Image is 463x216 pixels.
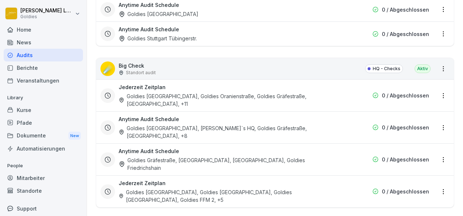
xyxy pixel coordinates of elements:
[100,61,115,76] div: ☄️
[20,8,74,14] p: [PERSON_NAME] Loska
[119,83,166,91] h3: Jederzeit Zeitplan
[4,184,83,197] a: Standorte
[4,61,83,74] a: Berichte
[382,156,429,163] p: 0 / Abgeschlossen
[382,188,429,195] p: 0 / Abgeschlossen
[119,25,179,33] h3: Anytime Audit Schedule
[4,92,83,104] p: Library
[119,1,179,9] h3: Anytime Audit Schedule
[119,10,198,18] div: Goldies [GEOGRAPHIC_DATA]
[119,188,338,204] div: Goldies [GEOGRAPHIC_DATA], Goldies [GEOGRAPHIC_DATA], Goldies [GEOGRAPHIC_DATA], Goldies FFM 2 , +5
[4,160,83,172] p: People
[119,179,166,187] h3: Jederzeit Zeitplan
[382,92,429,99] p: 0 / Abgeschlossen
[4,142,83,155] a: Automatisierungen
[4,104,83,116] a: Kurse
[4,74,83,87] a: Veranstaltungen
[68,132,81,140] div: New
[4,49,83,61] a: Audits
[119,115,179,123] h3: Anytime Audit Schedule
[382,30,429,38] p: 0 / Abgeschlossen
[4,23,83,36] a: Home
[382,124,429,131] p: 0 / Abgeschlossen
[119,92,338,108] div: Goldies [GEOGRAPHIC_DATA], Goldies Oranienstraße, Goldies Gräfestraße, [GEOGRAPHIC_DATA] , +11
[415,64,431,73] div: Aktiv
[382,6,429,13] p: 0 / Abgeschlossen
[119,124,338,140] div: Goldies [GEOGRAPHIC_DATA], [PERSON_NAME]´s HQ, Goldies Gräfestraße, [GEOGRAPHIC_DATA] , +8
[4,129,83,143] div: Dokumente
[4,172,83,184] a: Mitarbeiter
[373,65,400,72] p: HQ - Checks
[126,69,156,76] p: Standort audit
[119,62,156,69] p: Big Check
[4,202,83,215] div: Support
[119,147,179,155] h3: Anytime Audit Schedule
[119,35,197,42] div: Goldies Stuttgart Tübingerstr.
[4,116,83,129] a: Pfade
[119,156,338,172] div: Goldies Gräfestraße, [GEOGRAPHIC_DATA], [GEOGRAPHIC_DATA], Goldies Friedrichshain
[20,14,74,19] p: Goldies
[4,36,83,49] a: News
[4,129,83,143] a: DokumenteNew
